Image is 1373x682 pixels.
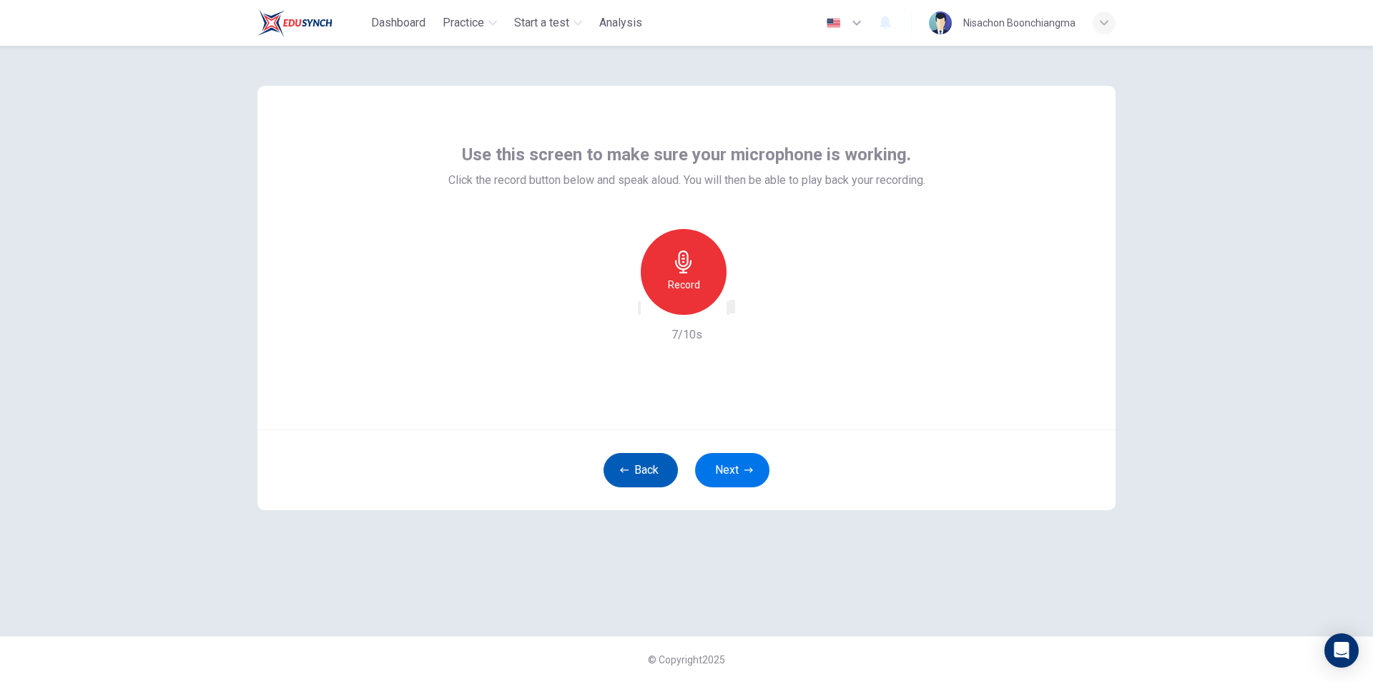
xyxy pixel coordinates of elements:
button: Practice [437,10,503,36]
img: en [825,18,842,29]
span: Practice [443,14,484,31]
button: Back [604,453,678,487]
h6: Record [668,276,700,293]
span: Click the record button below and speak aloud. You will then be able to play back your recording. [448,172,925,189]
img: Train Test logo [257,9,333,37]
img: Profile picture [929,11,952,34]
button: Record [641,229,727,315]
button: Start a test [508,10,588,36]
div: Open Intercom Messenger [1324,633,1359,668]
h6: 7/10s [671,326,702,344]
div: Nisachon Boonchiangma [963,14,1076,31]
button: Dashboard [365,10,431,36]
span: Dashboard [371,14,425,31]
span: © Copyright 2025 [648,654,725,666]
button: Analysis [594,10,648,36]
button: Next [695,453,769,487]
span: Start a test [514,14,569,31]
a: Train Test logo [257,9,365,37]
span: Analysis [599,14,642,31]
span: Use this screen to make sure your microphone is working. [462,143,911,166]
